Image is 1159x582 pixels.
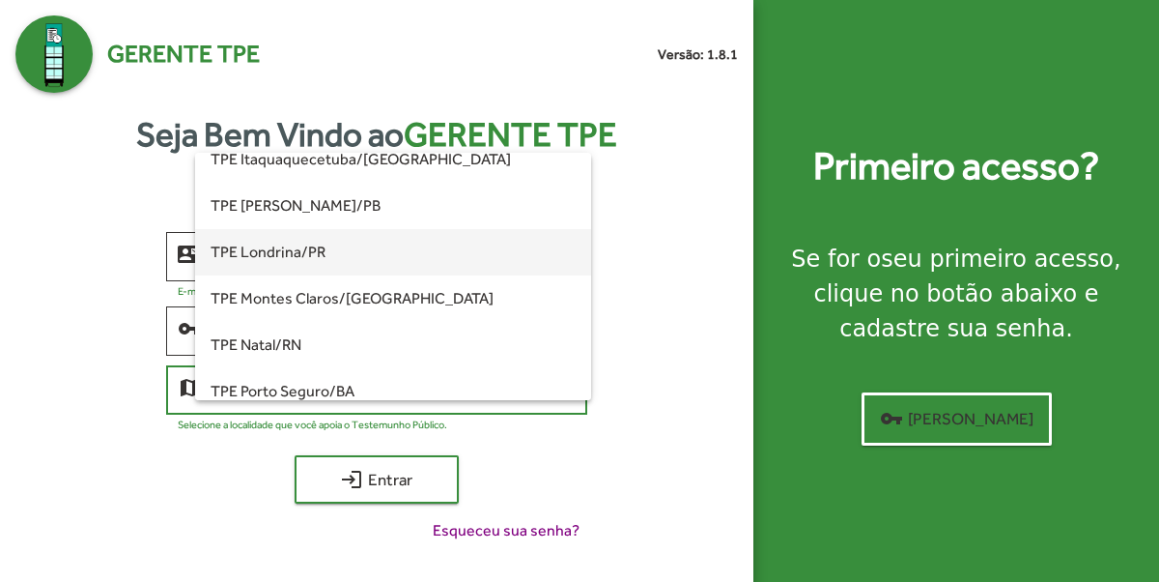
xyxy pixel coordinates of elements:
[211,183,576,229] span: TPE [PERSON_NAME]/PB
[211,322,576,368] span: TPE Natal/RN
[211,276,576,322] span: TPE Montes Claros/[GEOGRAPHIC_DATA]
[211,229,576,276] span: TPE Londrina/PR
[211,136,576,183] span: TPE Itaquaquecetuba/[GEOGRAPHIC_DATA]
[211,368,576,415] span: TPE Porto Seguro/BA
